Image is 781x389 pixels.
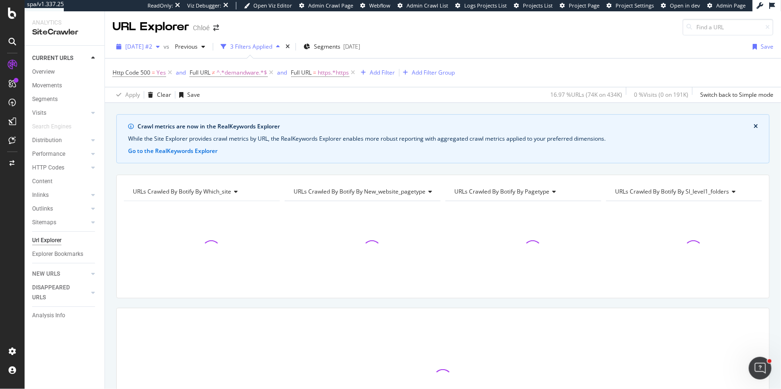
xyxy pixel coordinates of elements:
a: Project Page [560,2,599,9]
span: https.*https [318,66,349,79]
div: While the Site Explorer provides crawl metrics by URL, the RealKeywords Explorer enables more rob... [128,135,758,143]
a: Admin Crawl List [398,2,448,9]
span: 2025 Aug. 28th #2 [125,42,152,51]
div: Overview [32,67,55,77]
span: Projects List [523,2,553,9]
span: Previous [171,42,198,51]
a: Performance [32,149,88,159]
a: Movements [32,81,98,91]
button: 3 Filters Applied [217,39,284,54]
span: Open in dev [670,2,700,9]
div: Inlinks [32,190,49,200]
div: Add Filter [370,68,395,76]
div: Viz Debugger: [187,2,221,9]
a: Projects List [514,2,553,9]
a: Admin Page [707,2,746,9]
div: Analysis Info [32,311,65,321]
div: Analytics [32,19,97,27]
button: and [176,68,186,77]
div: and [176,68,186,76]
a: Open in dev [661,2,700,9]
span: = [313,68,317,76]
button: Go to the RealKeywords Explorer [128,147,217,155]
button: Save [749,39,773,54]
button: Switch back to Simple mode [696,87,773,102]
div: Search Engines [32,122,71,132]
span: Full URL [190,68,210,76]
button: Add Filter [357,67,395,78]
div: ReadOnly: [148,2,173,9]
a: Webflow [360,2,390,9]
div: Clear [157,91,171,99]
span: Http Code 500 [113,68,150,76]
a: Outlinks [32,204,88,214]
div: Content [32,177,52,186]
div: Save [187,91,200,99]
a: Open Viz Editor [244,2,292,9]
div: and [278,68,287,76]
span: vs [164,42,171,51]
div: SiteCrawler [32,27,97,38]
a: Overview [32,67,98,77]
span: Admin Crawl List [407,2,448,9]
div: Add Filter Group [412,68,455,76]
a: Distribution [32,135,88,145]
h4: URLs Crawled By Botify By sl_level1_folders [613,184,754,199]
span: Open Viz Editor [253,2,292,9]
div: Outlinks [32,204,53,214]
h4: URLs Crawled By Botify By new_website_pagetype [292,184,440,199]
a: Visits [32,108,88,118]
button: Save [175,87,200,102]
a: Search Engines [32,122,81,132]
a: CURRENT URLS [32,53,88,63]
span: Webflow [369,2,390,9]
a: DISAPPEARED URLS [32,283,88,303]
a: Sitemaps [32,218,88,228]
div: Performance [32,149,65,159]
span: Admin Page [716,2,746,9]
div: Sitemaps [32,218,56,228]
span: Project Settings [616,2,654,9]
h4: URLs Crawled By Botify By which_site [131,184,271,199]
span: Logs Projects List [464,2,507,9]
a: Admin Crawl Page [299,2,353,9]
a: Explorer Bookmarks [32,249,98,259]
a: Content [32,177,98,186]
div: DISAPPEARED URLS [32,283,80,303]
a: NEW URLS [32,269,88,279]
div: 3 Filters Applied [230,42,272,51]
div: HTTP Codes [32,163,64,173]
button: and [278,68,287,77]
span: URLs Crawled By Botify By new_website_pagetype [294,187,425,195]
span: URLs Crawled By Botify By sl_level1_folders [615,187,729,195]
div: Movements [32,81,62,91]
div: Crawl metrics are now in the RealKeywords Explorer [138,122,754,131]
div: [DATE] [343,42,360,51]
a: Segments [32,94,98,104]
div: Save [761,42,773,51]
span: Yes [156,66,166,79]
a: Url Explorer [32,236,98,245]
button: Segments[DATE] [300,39,364,54]
a: Inlinks [32,190,88,200]
span: ≠ [212,68,215,76]
div: Chloé [193,23,209,33]
a: Project Settings [607,2,654,9]
span: ^.*demandware.*$ [217,66,268,79]
h4: URLs Crawled By Botify By pagetype [452,184,593,199]
span: URLs Crawled By Botify By which_site [133,187,231,195]
span: URLs Crawled By Botify By pagetype [454,187,549,195]
span: Full URL [291,68,312,76]
div: Visits [32,108,46,118]
div: Switch back to Simple mode [700,91,773,99]
div: Apply [125,91,140,99]
div: arrow-right-arrow-left [213,25,219,31]
span: Project Page [569,2,599,9]
div: Url Explorer [32,236,61,245]
button: [DATE] #2 [113,39,164,54]
input: Find a URL [683,19,773,35]
div: times [284,42,292,51]
div: CURRENT URLS [32,53,73,63]
span: Segments [314,42,340,51]
button: Add Filter Group [399,67,455,78]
